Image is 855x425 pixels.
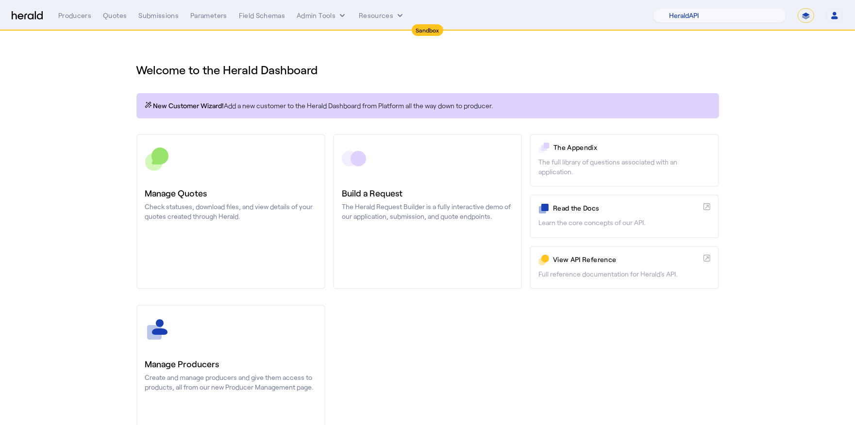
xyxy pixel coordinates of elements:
a: The AppendixThe full library of questions associated with an application. [530,134,719,187]
div: Quotes [103,11,127,20]
button: Resources dropdown menu [359,11,405,20]
div: Parameters [190,11,227,20]
a: Manage QuotesCheck statuses, download files, and view details of your quotes created through Herald. [136,134,325,289]
p: The Appendix [553,143,710,152]
p: Check statuses, download files, and view details of your quotes created through Herald. [145,202,317,221]
p: View API Reference [553,255,699,264]
div: Field Schemas [239,11,285,20]
h3: Build a Request [342,186,513,200]
div: Producers [58,11,91,20]
p: Create and manage producers and give them access to products, all from our new Producer Managemen... [145,373,317,392]
a: Read the DocsLearn the core concepts of our API. [530,195,719,238]
p: Learn the core concepts of our API. [538,218,710,228]
img: Herald Logo [12,11,43,20]
div: Submissions [138,11,179,20]
p: Full reference documentation for Herald's API. [538,269,710,279]
p: Read the Docs [553,203,699,213]
a: Build a RequestThe Herald Request Builder is a fully interactive demo of our application, submiss... [333,134,522,289]
div: Sandbox [412,24,443,36]
span: New Customer Wizard! [153,101,224,111]
a: View API ReferenceFull reference documentation for Herald's API. [530,246,719,289]
p: Add a new customer to the Herald Dashboard from Platform all the way down to producer. [144,101,711,111]
h3: Manage Quotes [145,186,317,200]
h1: Welcome to the Herald Dashboard [136,62,719,78]
p: The Herald Request Builder is a fully interactive demo of our application, submission, and quote ... [342,202,513,221]
button: internal dropdown menu [297,11,347,20]
h3: Manage Producers [145,357,317,371]
p: The full library of questions associated with an application. [538,157,710,177]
